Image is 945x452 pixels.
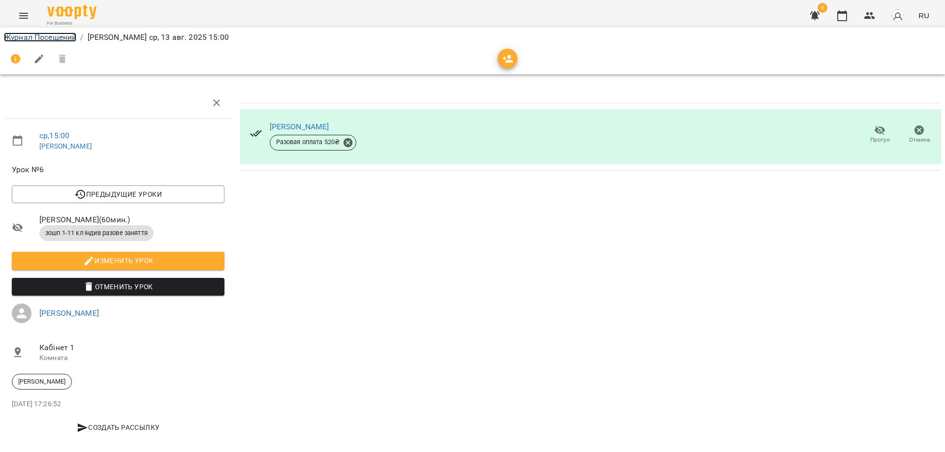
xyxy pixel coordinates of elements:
button: Отмена [900,121,939,149]
a: [PERSON_NAME] [39,142,92,150]
button: Изменить урок [12,252,224,270]
button: Предыдущие уроки [12,185,224,203]
span: [PERSON_NAME] ( 60 мин. ) [39,214,224,226]
img: Voopty Logo [47,5,96,19]
span: [PERSON_NAME] [12,377,71,386]
button: Menu [12,4,35,28]
p: Комната [39,353,224,363]
li: / [80,31,83,43]
span: Кабінет 1 [39,342,224,354]
img: avatar_s.png [891,9,905,23]
div: Разовая оплата 520₴ [270,135,357,151]
span: зошп 1-11 кл індив разове заняття [39,229,154,238]
span: RU [918,10,929,21]
button: RU [914,6,933,25]
span: Урок №6 [12,164,224,176]
p: [PERSON_NAME] ср, 13 авг. 2025 15:00 [88,31,229,43]
button: Прогул [860,121,900,149]
span: Разовая оплата 520 ₴ [270,138,346,147]
span: Предыдущие уроки [20,188,217,200]
a: ср , 15:00 [39,131,69,140]
div: [PERSON_NAME] [12,374,72,390]
span: Отмена [909,136,930,144]
span: For Business [47,20,96,27]
p: [DATE] 17:26:52 [12,399,224,409]
span: Отменить Урок [20,281,217,293]
button: Создать рассылку [12,419,224,436]
button: Отменить Урок [12,278,224,296]
a: [PERSON_NAME] [270,122,329,131]
nav: breadcrumb [4,31,941,43]
span: Создать рассылку [16,422,220,433]
span: Изменить урок [20,255,217,267]
a: Журнал Посещений [4,32,76,42]
a: [PERSON_NAME] [39,308,99,318]
span: 6 [818,3,827,13]
span: Прогул [870,136,890,144]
